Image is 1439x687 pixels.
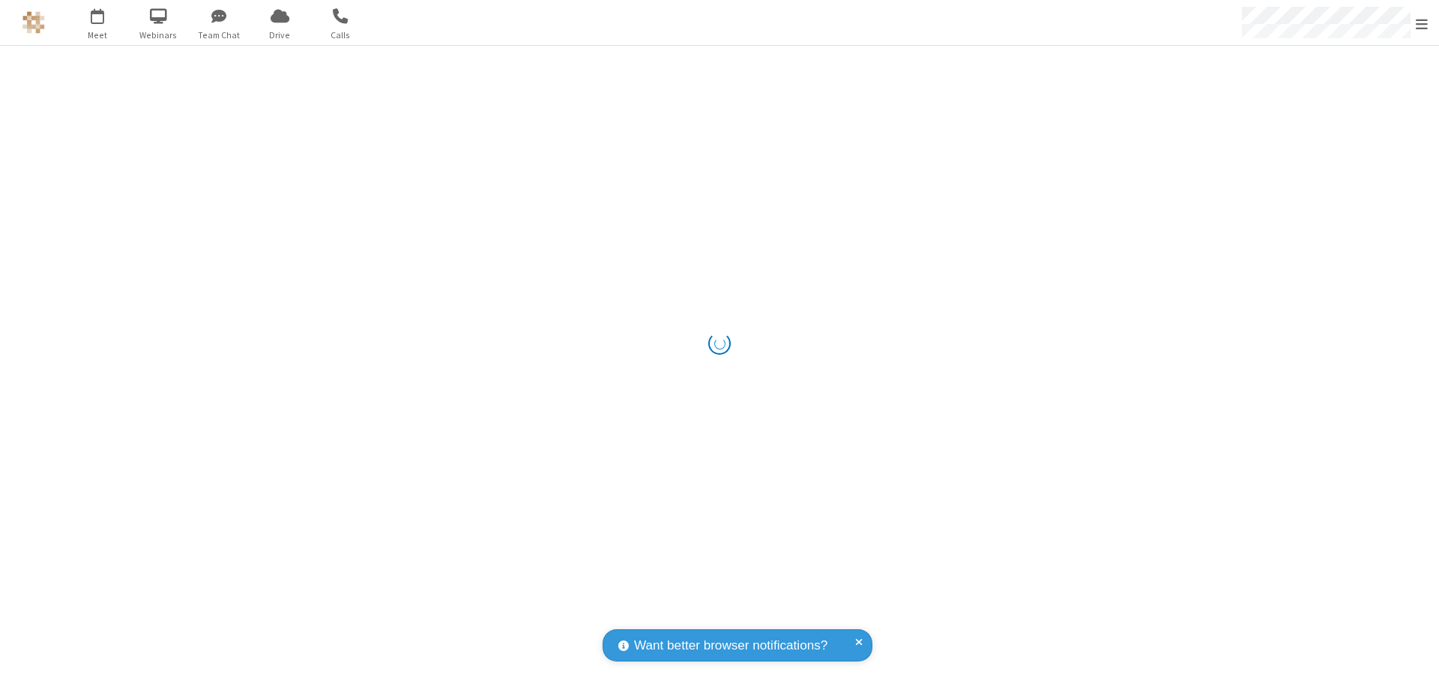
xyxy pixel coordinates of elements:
[634,636,827,655] span: Want better browser notifications?
[313,28,369,42] span: Calls
[130,28,187,42] span: Webinars
[252,28,308,42] span: Drive
[22,11,45,34] img: QA Selenium DO NOT DELETE OR CHANGE
[70,28,126,42] span: Meet
[191,28,247,42] span: Team Chat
